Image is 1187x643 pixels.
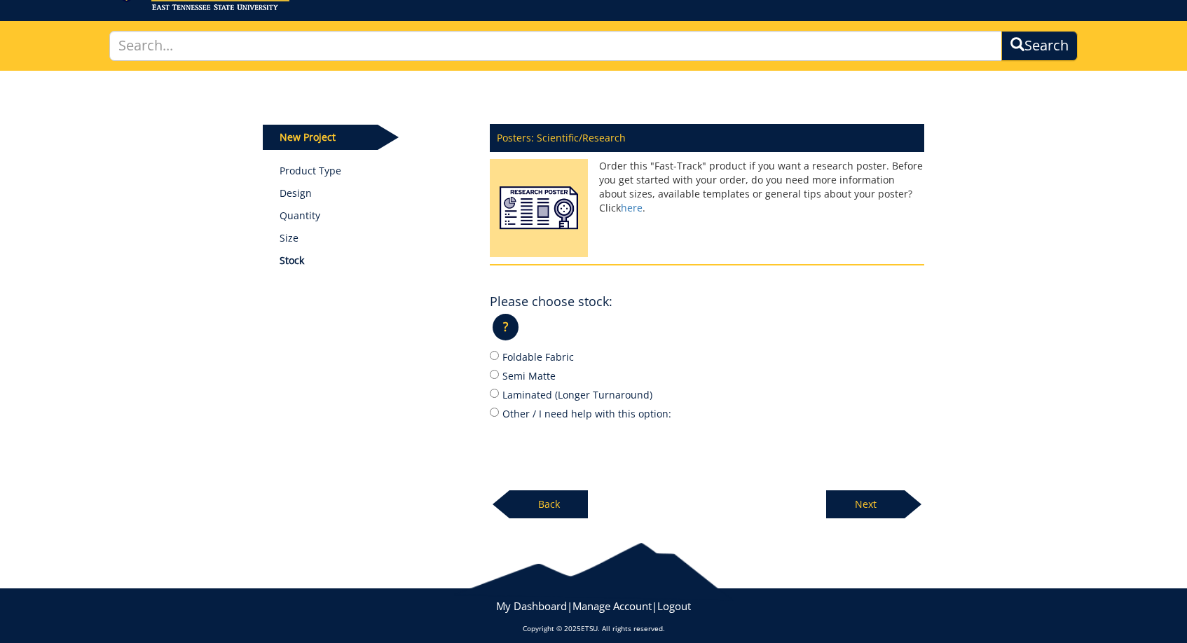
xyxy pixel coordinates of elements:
[280,231,469,245] p: Size
[621,201,643,214] a: here
[826,490,905,518] p: Next
[490,406,924,421] label: Other / I need help with this option:
[263,125,378,150] p: New Project
[280,164,469,178] a: Product Type
[490,124,924,152] p: Posters: Scientific/Research
[280,186,469,200] p: Design
[657,599,691,613] a: Logout
[280,209,469,223] p: Quantity
[509,490,588,518] p: Back
[490,389,499,398] input: Laminated (Longer Turnaround)
[493,314,519,340] p: ?
[581,623,598,633] a: ETSU
[572,599,652,613] a: Manage Account
[1001,31,1078,61] button: Search
[490,368,924,383] label: Semi Matte
[490,351,499,360] input: Foldable Fabric
[490,387,924,402] label: Laminated (Longer Turnaround)
[280,254,469,268] p: Stock
[109,31,1002,61] input: Search...
[490,349,924,364] label: Foldable Fabric
[490,295,612,309] h4: Please choose stock:
[490,408,499,417] input: Other / I need help with this option:
[490,370,499,379] input: Semi Matte
[490,159,924,215] p: Order this "Fast-Track" product if you want a research poster. Before you get started with your o...
[496,599,567,613] a: My Dashboard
